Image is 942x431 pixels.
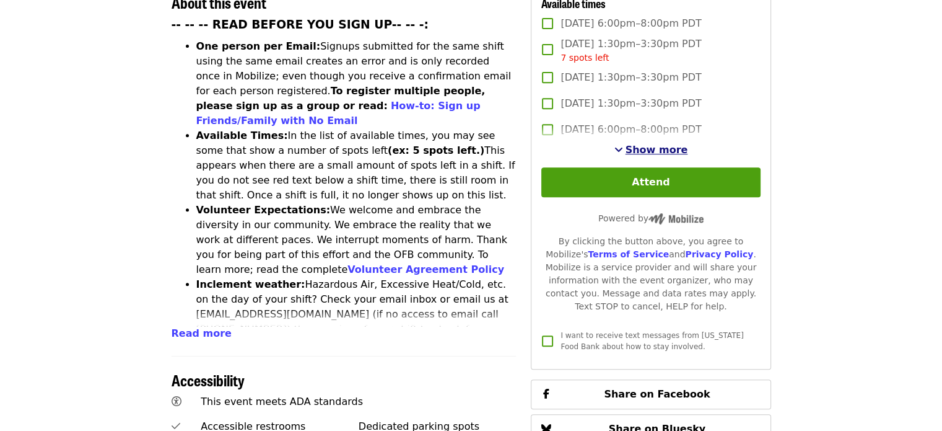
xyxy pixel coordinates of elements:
[626,144,688,156] span: Show more
[172,369,245,391] span: Accessibility
[172,18,429,31] strong: -- -- -- READ BEFORE YOU SIGN UP-- -- -:
[685,249,753,259] a: Privacy Policy
[196,100,481,127] a: How-to: Sign up Friends/Family with No Email
[588,249,669,259] a: Terms of Service
[560,53,609,63] span: 7 spots left
[560,37,701,64] span: [DATE] 1:30pm–3:30pm PDT
[388,144,484,156] strong: (ex: 5 spots left.)
[172,396,181,407] i: universal-access icon
[172,326,232,341] button: Read more
[541,235,760,313] div: By clicking the button above, you agree to Mobilize's and . Mobilize is a service provider and wi...
[560,122,701,137] span: [DATE] 6:00pm–8:00pm PDT
[598,213,704,223] span: Powered by
[531,380,770,409] button: Share on Facebook
[604,388,710,400] span: Share on Facebook
[201,396,363,407] span: This event meets ADA standards
[648,213,704,224] img: Powered by Mobilize
[196,130,288,141] strong: Available Times:
[196,40,321,52] strong: One person per Email:
[347,264,504,275] a: Volunteer Agreement Policy
[196,204,331,216] strong: Volunteer Expectations:
[560,70,701,85] span: [DATE] 1:30pm–3:30pm PDT
[560,16,701,31] span: [DATE] 6:00pm–8:00pm PDT
[172,327,232,339] span: Read more
[560,331,743,351] span: I want to receive text messages from [US_STATE] Food Bank about how to stay involved.
[560,96,701,111] span: [DATE] 1:30pm–3:30pm PDT
[196,85,486,112] strong: To register multiple people, please sign up as a group or read:
[196,277,517,352] li: Hazardous Air, Excessive Heat/Cold, etc. on the day of your shift? Check your email inbox or emai...
[196,278,305,290] strong: Inclement weather:
[541,167,760,197] button: Attend
[196,203,517,277] li: We welcome and embrace the diversity in our community. We embrace the reality that we work at dif...
[196,128,517,203] li: In the list of available times, you may see some that show a number of spots left This appears wh...
[614,143,688,158] button: See more timeslots
[196,39,517,128] li: Signups submitted for the same shift using the same email creates an error and is only recorded o...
